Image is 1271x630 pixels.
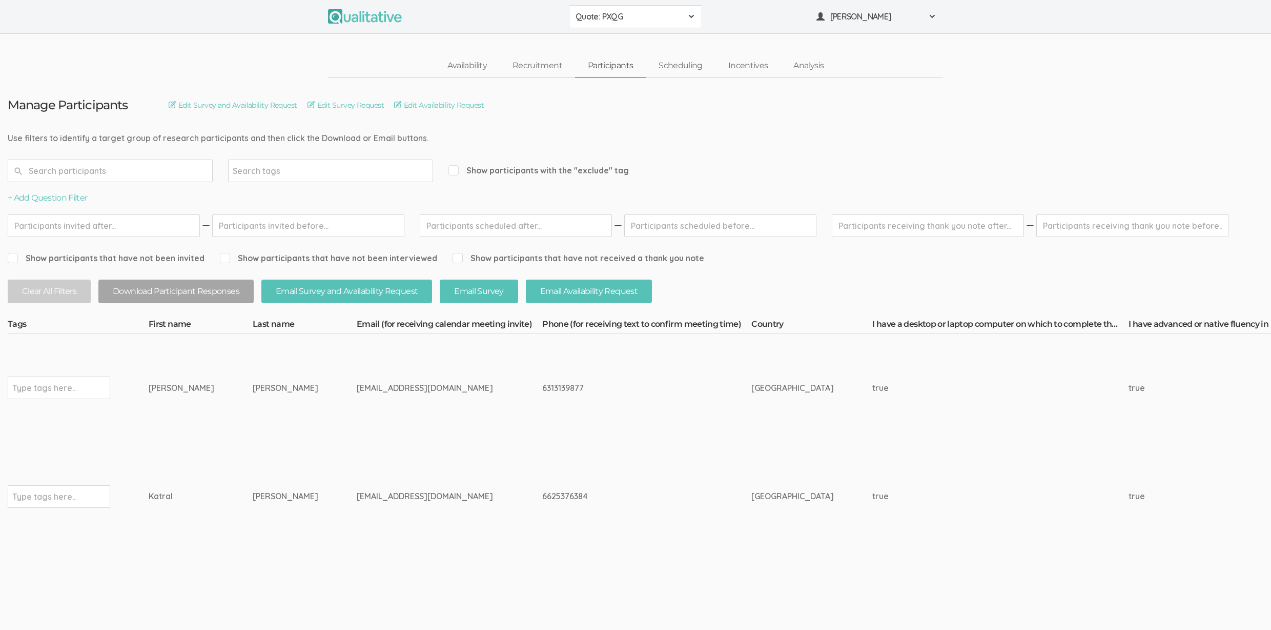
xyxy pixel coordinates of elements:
div: [PERSON_NAME] [149,382,214,394]
input: Participants scheduled before... [624,214,816,237]
div: [GEOGRAPHIC_DATA] [751,490,834,502]
th: First name [149,319,253,333]
button: Clear All Filters [8,280,91,304]
div: [EMAIL_ADDRESS][DOMAIN_NAME] [357,382,504,394]
a: Scheduling [646,55,715,77]
div: [PERSON_NAME] [253,382,318,394]
div: true [872,382,1090,394]
span: Show participants with the "exclude" tag [448,165,629,176]
input: Search tags [233,164,297,178]
th: I have a desktop or laptop computer on which to complete the session [872,319,1129,333]
input: Participants receiving thank you note before... [1036,214,1228,237]
button: Email Survey and Availability Request [261,280,432,304]
th: Email (for receiving calendar meeting invite) [357,319,542,333]
input: Type tags here... [12,381,76,395]
input: Type tags here... [12,490,76,503]
div: [EMAIL_ADDRESS][DOMAIN_NAME] [357,490,504,502]
a: Edit Availability Request [394,100,484,111]
img: Qualitative [328,9,402,24]
button: Email Availability Request [526,280,652,304]
a: Edit Survey and Availability Request [169,100,297,111]
a: Edit Survey Request [307,100,384,111]
div: true [872,490,1090,502]
button: + Add Question Filter [8,192,88,204]
button: [PERSON_NAME] [810,5,943,28]
div: 6313139877 [542,382,713,394]
span: Show participants that have not been interviewed [220,252,437,264]
img: dash.svg [613,214,623,237]
th: Last name [253,319,357,333]
div: Katral [149,490,214,502]
button: Download Participant Responses [98,280,254,304]
button: Email Survey [440,280,518,304]
iframe: Chat Widget [1220,581,1271,630]
th: Country [751,319,872,333]
a: Recruitment [500,55,575,77]
span: [PERSON_NAME] [830,11,922,23]
div: [GEOGRAPHIC_DATA] [751,382,834,394]
input: Participants receiving thank you note after... [832,214,1024,237]
th: Tags [8,319,149,333]
a: Participants [575,55,646,77]
h3: Manage Participants [8,99,128,112]
span: Show participants that have not been invited [8,252,204,264]
div: 6625376384 [542,490,713,502]
span: Quote: PXQG [576,11,682,23]
input: Search participants [8,160,213,182]
img: dash.svg [201,214,211,237]
span: Show participants that have not received a thank you note [453,252,704,264]
input: Participants scheduled after... [420,214,612,237]
a: Analysis [781,55,836,77]
input: Participants invited after... [8,214,200,237]
input: Participants invited before... [212,214,404,237]
div: [PERSON_NAME] [253,490,318,502]
th: Phone (for receiving text to confirm meeting time) [542,319,751,333]
button: Quote: PXQG [569,5,702,28]
a: Availability [435,55,500,77]
a: Incentives [715,55,781,77]
img: dash.svg [1025,214,1035,237]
